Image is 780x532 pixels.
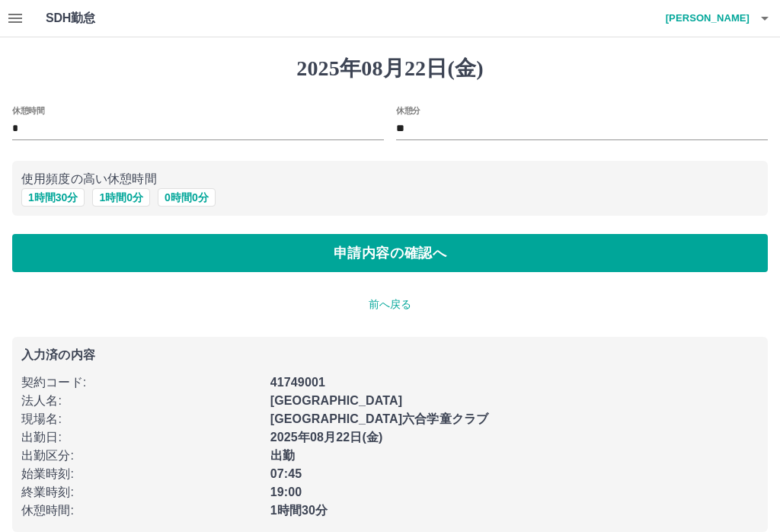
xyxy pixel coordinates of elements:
b: 1時間30分 [270,504,328,517]
b: 07:45 [270,467,302,480]
b: 19:00 [270,486,302,498]
button: 1時間30分 [21,188,85,207]
p: 終業時刻 : [21,483,261,502]
b: 2025年08月22日(金) [270,431,383,444]
b: [GEOGRAPHIC_DATA]六合学童クラブ [270,412,489,425]
p: 入力済の内容 [21,349,759,361]
p: 法人名 : [21,392,261,410]
label: 休憩分 [396,104,420,116]
p: 出勤日 : [21,428,261,447]
button: 1時間0分 [92,188,150,207]
h1: 2025年08月22日(金) [12,56,768,82]
p: 前へ戻る [12,296,768,312]
p: 出勤区分 : [21,447,261,465]
b: 41749001 [270,376,325,389]
p: 契約コード : [21,373,261,392]
button: 0時間0分 [158,188,216,207]
p: 現場名 : [21,410,261,428]
b: 出勤 [270,449,295,462]
p: 使用頻度の高い休憩時間 [21,170,759,188]
p: 休憩時間 : [21,502,261,520]
b: [GEOGRAPHIC_DATA] [270,394,403,407]
p: 始業時刻 : [21,465,261,483]
button: 申請内容の確認へ [12,234,768,272]
label: 休憩時間 [12,104,44,116]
